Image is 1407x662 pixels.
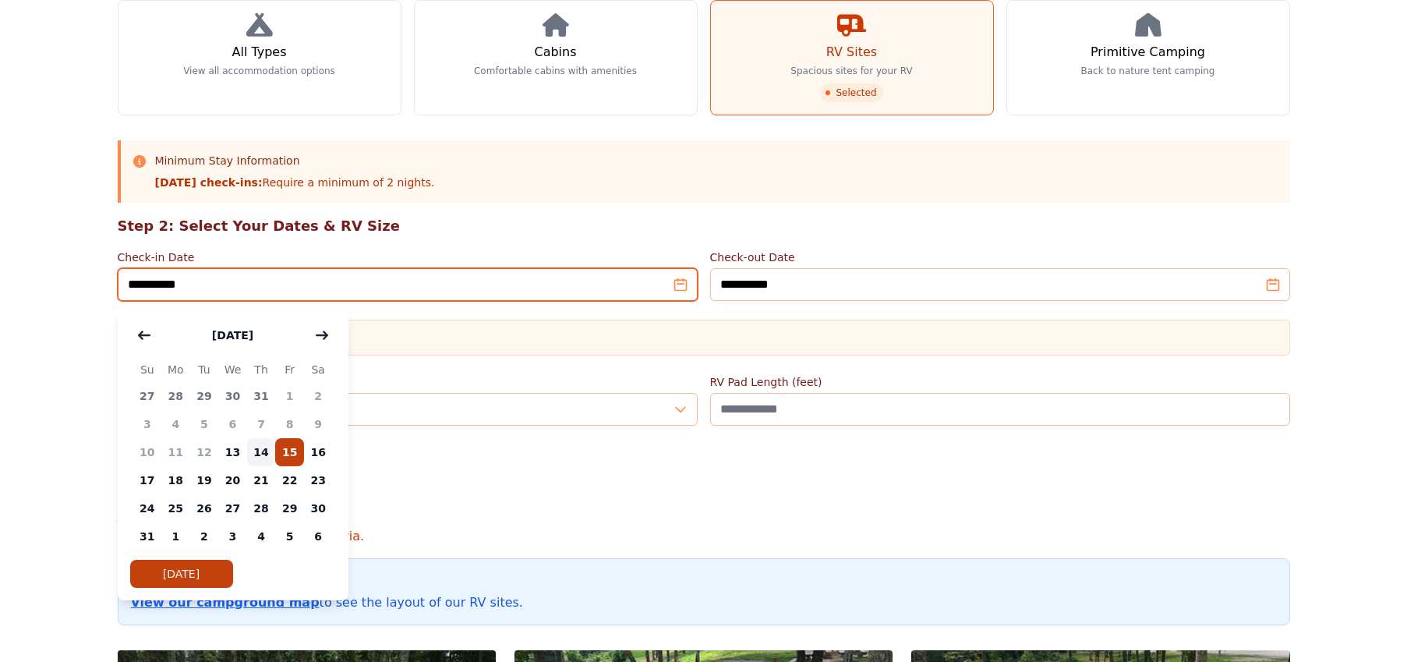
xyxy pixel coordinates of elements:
[133,522,162,550] span: 31
[218,522,247,550] span: 3
[247,410,276,438] span: 7
[474,65,637,77] p: Comfortable cabins with amenities
[790,65,912,77] p: Spacious sites for your RV
[275,494,304,522] span: 29
[247,382,276,410] span: 31
[190,438,219,466] span: 12
[118,527,1290,546] p: Found 7 options matching your criteria.
[118,250,698,265] label: Check-in Date
[190,494,219,522] span: 26
[275,382,304,410] span: 1
[304,466,333,494] span: 23
[196,320,269,351] button: [DATE]
[218,466,247,494] span: 20
[183,65,335,77] p: View all accommodation options
[247,522,276,550] span: 4
[304,522,333,550] span: 6
[304,438,333,466] span: 16
[161,494,190,522] span: 25
[133,438,162,466] span: 10
[275,466,304,494] span: 22
[161,360,190,379] span: Mo
[710,250,1290,265] label: Check-out Date
[190,360,219,379] span: Tu
[304,382,333,410] span: 2
[155,153,435,168] h3: Minimum Stay Information
[275,360,304,379] span: Fr
[190,382,219,410] span: 29
[275,410,304,438] span: 8
[218,410,247,438] span: 6
[190,410,219,438] span: 5
[118,215,1290,237] h2: Step 2: Select Your Dates & RV Size
[133,410,162,438] span: 3
[118,374,698,390] label: Number of Guests
[304,360,333,379] span: Sa
[218,438,247,466] span: 13
[826,43,877,62] h3: RV Sites
[1081,65,1215,77] p: Back to nature tent camping
[133,360,162,379] span: Su
[232,43,286,62] h3: All Types
[275,522,304,550] span: 5
[133,466,162,494] span: 17
[304,410,333,438] span: 9
[130,560,233,588] button: [DATE]
[1091,43,1205,62] h3: Primitive Camping
[190,522,219,550] span: 2
[820,83,882,102] span: Selected
[133,382,162,410] span: 27
[131,593,1277,612] p: to see the layout of our RV sites.
[190,466,219,494] span: 19
[161,438,190,466] span: 11
[161,410,190,438] span: 4
[131,595,320,610] a: View our campground map
[161,382,190,410] span: 28
[118,505,1290,527] h2: Available Options
[275,438,304,466] span: 15
[247,466,276,494] span: 21
[247,438,276,466] span: 14
[161,522,190,550] span: 1
[304,494,333,522] span: 30
[710,374,1290,390] label: RV Pad Length (feet)
[247,494,276,522] span: 28
[534,43,576,62] h3: Cabins
[218,382,247,410] span: 30
[161,466,190,494] span: 18
[247,360,276,379] span: Th
[155,176,263,189] strong: [DATE] check-ins:
[155,175,435,190] p: Require a minimum of 2 nights.
[218,360,247,379] span: We
[133,494,162,522] span: 24
[218,494,247,522] span: 27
